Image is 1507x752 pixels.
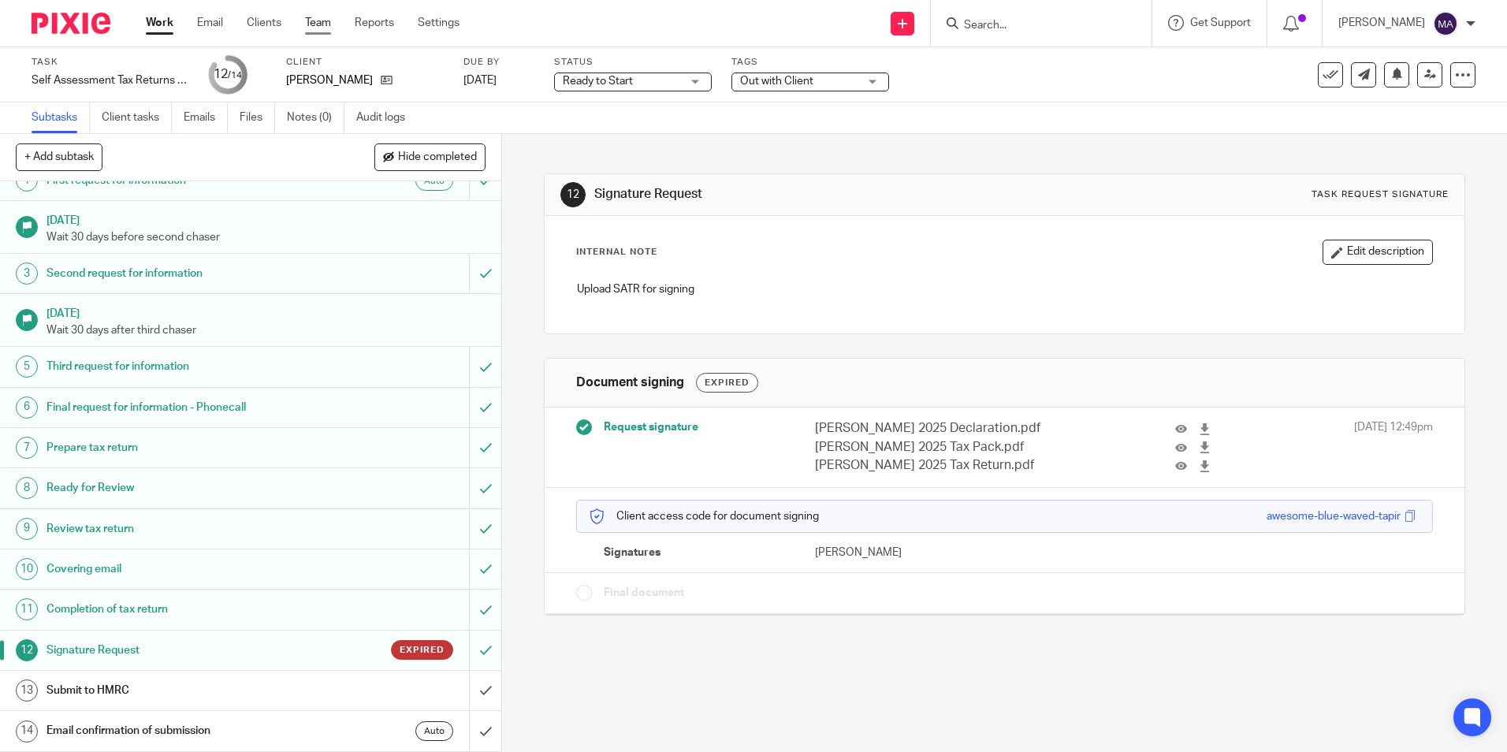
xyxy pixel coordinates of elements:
[102,102,172,133] a: Client tasks
[16,639,38,661] div: 12
[47,355,318,378] h1: Third request for information
[1354,419,1433,475] span: [DATE] 12:49pm
[16,558,38,580] div: 10
[47,262,318,285] h1: Second request for information
[696,373,758,393] div: Expired
[47,302,486,322] h1: [DATE]
[286,56,444,69] label: Client
[1267,508,1401,524] div: awesome-blue-waved-tapir
[604,585,684,601] span: Final document
[32,56,189,69] label: Task
[554,56,712,69] label: Status
[1190,17,1251,28] span: Get Support
[577,281,1431,297] p: Upload SATR for signing
[32,102,90,133] a: Subtasks
[1312,188,1449,201] div: Task request signature
[286,73,373,88] p: [PERSON_NAME]
[815,438,1052,456] p: [PERSON_NAME] 2025 Tax Pack.pdf
[47,598,318,621] h1: Completion of tax return
[16,169,38,192] div: 1
[355,15,394,31] a: Reports
[16,679,38,702] div: 13
[398,151,477,164] span: Hide completed
[604,545,660,560] span: Signatures
[415,721,453,741] div: Auto
[47,436,318,460] h1: Prepare tax return
[962,19,1104,33] input: Search
[32,13,110,34] img: Pixie
[16,143,102,170] button: + Add subtask
[815,419,1052,437] p: [PERSON_NAME] 2025 Declaration.pdf
[47,322,486,338] p: Wait 30 days after third chaser
[16,518,38,540] div: 9
[47,229,486,245] p: Wait 30 days before second chaser
[415,171,453,191] div: Auto
[16,262,38,285] div: 3
[560,182,586,207] div: 12
[47,517,318,541] h1: Review tax return
[228,71,242,80] small: /14
[47,396,318,419] h1: Final request for information - Phonecall
[604,419,698,435] span: Request signature
[47,679,318,702] h1: Submit to HMRC
[576,246,657,259] p: Internal Note
[1323,240,1433,265] button: Edit description
[1338,15,1425,31] p: [PERSON_NAME]
[184,102,228,133] a: Emails
[146,15,173,31] a: Work
[16,437,38,459] div: 7
[418,15,460,31] a: Settings
[589,508,819,524] p: Client access code for document signing
[731,56,889,69] label: Tags
[16,477,38,499] div: 8
[47,169,318,192] h1: First request for information
[400,643,445,657] span: Expired
[47,209,486,229] h1: [DATE]
[287,102,344,133] a: Notes (0)
[247,15,281,31] a: Clients
[240,102,275,133] a: Files
[32,73,189,88] div: Self Assessment Tax Returns - NON BOOKKEEPING CLIENTS
[305,15,331,31] a: Team
[16,720,38,743] div: 14
[16,598,38,620] div: 11
[1433,11,1458,36] img: svg%3E
[374,143,486,170] button: Hide completed
[815,456,1052,475] p: [PERSON_NAME] 2025 Tax Return.pdf
[47,557,318,581] h1: Covering email
[16,396,38,419] div: 6
[214,65,242,84] div: 12
[47,719,318,743] h1: Email confirmation of submission
[594,186,1038,203] h1: Signature Request
[356,102,417,133] a: Audit logs
[576,374,684,391] h1: Document signing
[16,356,38,378] div: 5
[463,56,534,69] label: Due by
[740,76,813,87] span: Out with Client
[47,638,318,662] h1: Signature Request
[197,15,223,31] a: Email
[47,476,318,500] h1: Ready for Review
[815,545,1004,560] p: [PERSON_NAME]
[563,76,633,87] span: Ready to Start
[463,75,497,86] span: [DATE]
